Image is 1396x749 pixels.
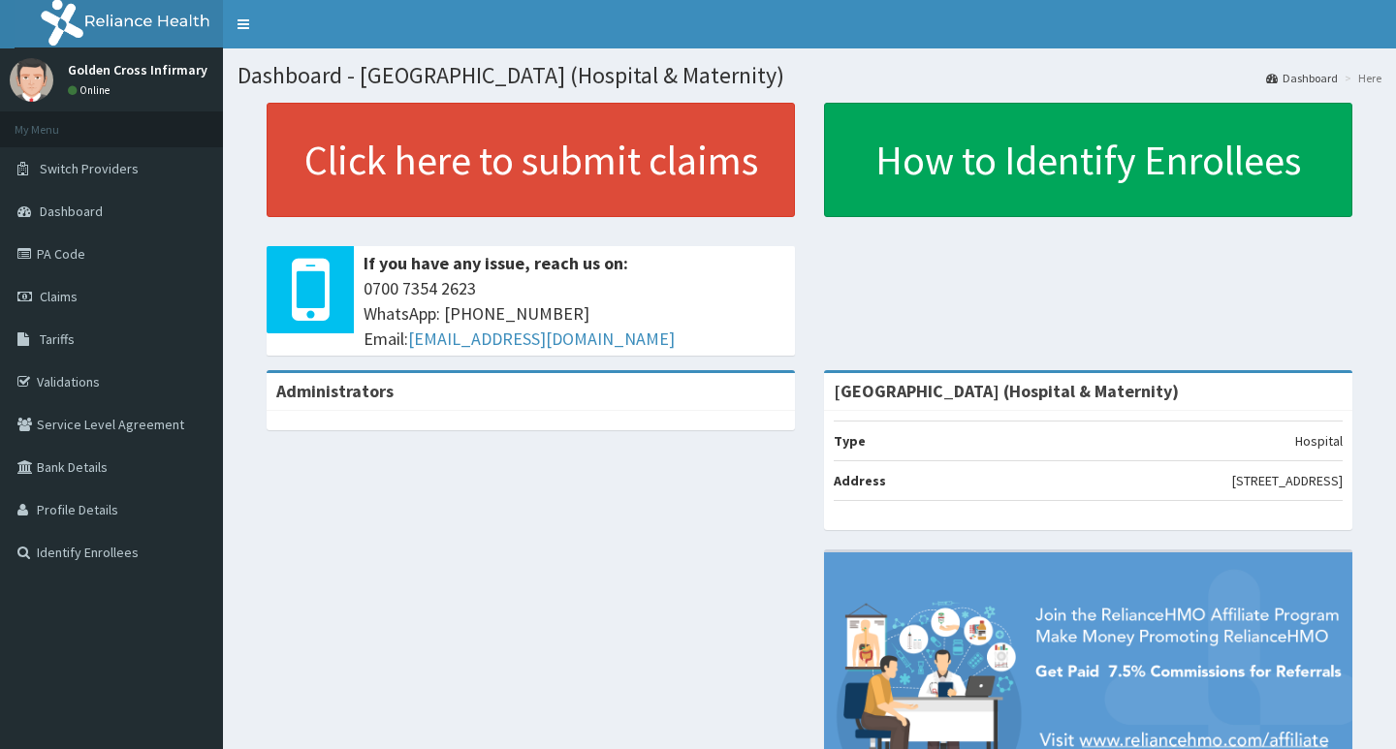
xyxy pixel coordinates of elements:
[276,380,394,402] b: Administrators
[408,328,675,350] a: [EMAIL_ADDRESS][DOMAIN_NAME]
[824,103,1352,217] a: How to Identify Enrollees
[40,330,75,348] span: Tariffs
[834,380,1179,402] strong: [GEOGRAPHIC_DATA] (Hospital & Maternity)
[1266,70,1338,86] a: Dashboard
[68,83,114,97] a: Online
[834,472,886,489] b: Address
[40,160,139,177] span: Switch Providers
[10,58,53,102] img: User Image
[68,63,207,77] p: Golden Cross Infirmary
[40,288,78,305] span: Claims
[267,103,795,217] a: Click here to submit claims
[364,252,628,274] b: If you have any issue, reach us on:
[364,276,785,351] span: 0700 7354 2623 WhatsApp: [PHONE_NUMBER] Email:
[40,203,103,220] span: Dashboard
[834,432,866,450] b: Type
[1340,70,1381,86] li: Here
[1295,431,1343,451] p: Hospital
[238,63,1381,88] h1: Dashboard - [GEOGRAPHIC_DATA] (Hospital & Maternity)
[1232,471,1343,490] p: [STREET_ADDRESS]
